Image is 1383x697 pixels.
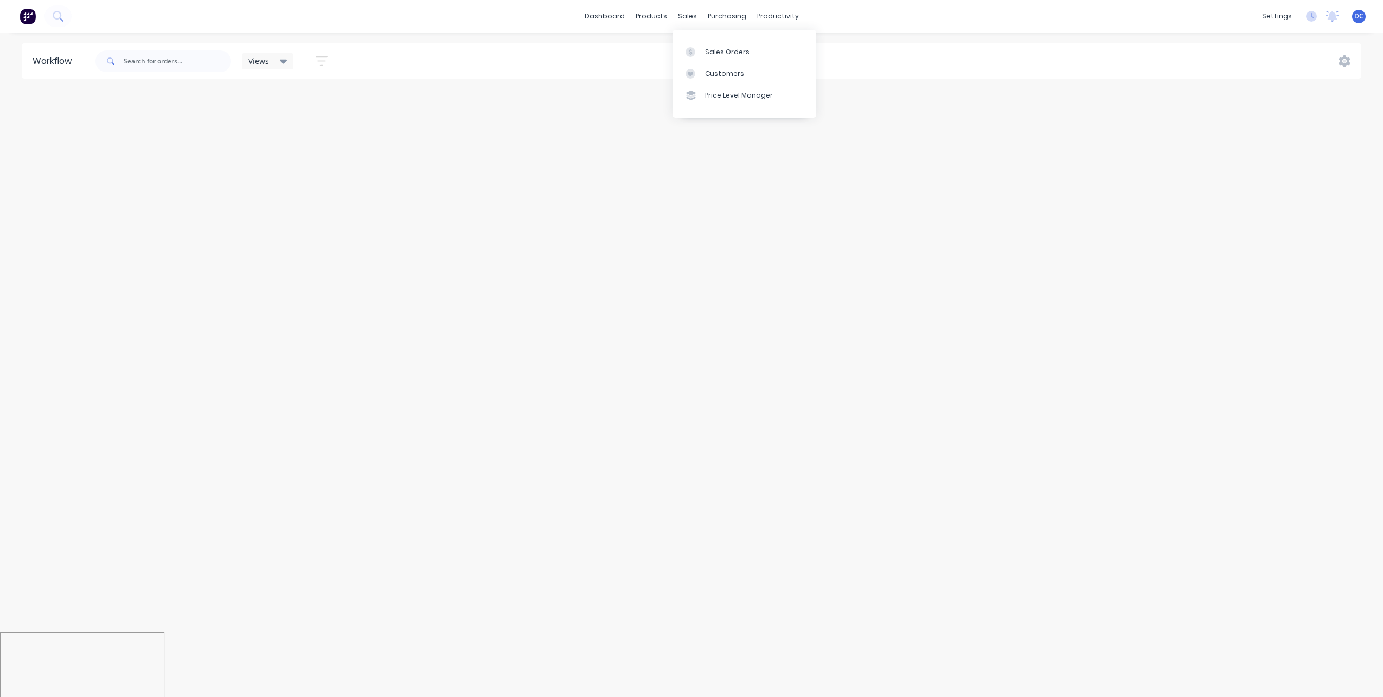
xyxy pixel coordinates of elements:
a: dashboard [579,8,630,24]
a: Price Level Manager [673,85,816,106]
div: sales [673,8,702,24]
div: purchasing [702,8,752,24]
div: Customers [705,69,744,79]
div: productivity [752,8,804,24]
div: products [630,8,673,24]
div: Workflow [33,55,77,68]
div: settings [1257,8,1297,24]
div: Price Level Manager [705,91,773,100]
div: Sales Orders [705,47,750,57]
span: Views [248,55,269,67]
input: Search for orders... [124,50,231,72]
img: Factory [20,8,36,24]
a: Customers [673,63,816,85]
a: Sales Orders [673,41,816,62]
span: DC [1354,11,1363,21]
